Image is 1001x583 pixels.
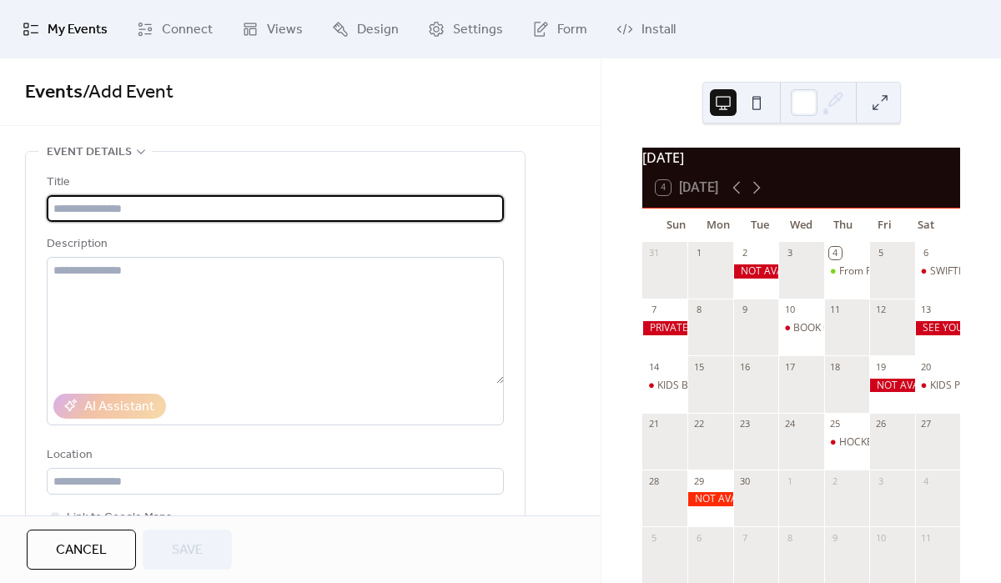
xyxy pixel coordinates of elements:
span: / Add Event [83,74,174,111]
div: 17 [783,360,796,373]
div: 27 [920,418,933,430]
div: 5 [647,531,660,544]
div: 11 [920,531,933,544]
a: Install [604,7,688,52]
div: 14 [647,360,660,373]
span: Cancel [56,540,107,560]
span: Event details [47,143,132,163]
div: From Field To Vase Workshop [824,264,869,279]
a: Form [520,7,600,52]
span: Form [557,20,587,40]
div: Thu [822,209,863,242]
div: 10 [874,531,887,544]
span: Views [267,20,303,40]
div: Tue [739,209,781,242]
div: Sun [656,209,697,242]
div: 8 [692,304,705,316]
div: 9 [829,531,842,544]
div: 11 [829,304,842,316]
div: 29 [692,475,705,487]
span: Settings [453,20,503,40]
div: 16 [738,360,751,373]
div: Wed [781,209,822,242]
span: Connect [162,20,213,40]
div: BOOK CLUB MEETING [778,321,823,335]
div: 10 [783,304,796,316]
div: 5 [874,247,887,259]
div: 19 [874,360,887,373]
div: 18 [829,360,842,373]
a: Views [229,7,315,52]
div: 2 [738,247,751,259]
div: SWIFTIE BIRTHDAY PARTY [915,264,960,279]
div: 30 [738,475,751,487]
div: 4 [920,475,933,487]
div: 3 [874,475,887,487]
div: Mon [697,209,739,242]
div: 2 [829,475,842,487]
div: NOT AVAILABLE [687,492,732,506]
div: 4 [829,247,842,259]
div: From Field To Vase Workshop [839,264,976,279]
span: My Events [48,20,108,40]
div: 1 [783,475,796,487]
div: HOCKEY MOMS CRAFTY WORKSHOP [824,435,869,450]
span: Link to Google Maps [67,508,172,528]
div: NOT AVAILABLE [733,264,778,279]
div: 25 [829,418,842,430]
div: 3 [783,247,796,259]
div: NOT AVAILABLE [869,379,914,393]
a: Connect [124,7,225,52]
div: 31 [647,247,660,259]
a: My Events [10,7,120,52]
div: 13 [920,304,933,316]
div: 22 [692,418,705,430]
a: Design [319,7,411,52]
div: 12 [874,304,887,316]
div: SEE YOU IN SEPT CAR SHOW [915,321,960,335]
div: 8 [783,531,796,544]
div: 6 [920,247,933,259]
div: KIDS BIRTHDAY PARTY [642,379,687,393]
div: 15 [692,360,705,373]
div: KIDS BIRTHDAY PARTY [657,379,762,393]
div: 23 [738,418,751,430]
a: Settings [415,7,516,52]
div: Location [47,445,500,465]
div: Sat [905,209,947,242]
div: 26 [874,418,887,430]
div: 6 [692,531,705,544]
div: 24 [783,418,796,430]
div: 28 [647,475,660,487]
div: [DATE] [642,148,960,168]
div: Fri [863,209,905,242]
div: KIDS PARTY [930,379,984,393]
div: Title [47,173,500,193]
div: 9 [738,304,751,316]
div: 7 [738,531,751,544]
span: Install [641,20,676,40]
div: KIDS PARTY [915,379,960,393]
div: 20 [920,360,933,373]
div: BOOK CLUB MEETING [793,321,896,335]
button: Cancel [27,530,136,570]
div: 7 [647,304,660,316]
div: 1 [692,247,705,259]
div: Description [47,234,500,254]
div: 21 [647,418,660,430]
a: Events [25,74,83,111]
span: Design [357,20,399,40]
div: PRIVATE BOOKING [642,321,687,335]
